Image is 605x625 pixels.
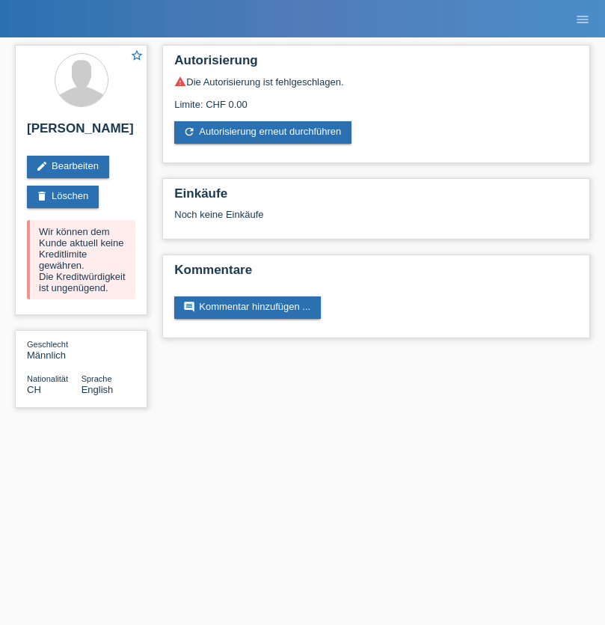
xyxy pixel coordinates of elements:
h2: Einkäufe [174,186,578,209]
a: commentKommentar hinzufügen ... [174,296,321,319]
a: deleteLöschen [27,186,99,208]
span: Schweiz [27,384,41,395]
a: menu [568,14,598,23]
a: star_border [130,49,144,64]
div: Die Autorisierung ist fehlgeschlagen. [174,76,578,88]
span: Nationalität [27,374,68,383]
a: refreshAutorisierung erneut durchführen [174,121,351,144]
div: Limite: CHF 0.00 [174,88,578,110]
span: English [82,384,114,395]
span: Geschlecht [27,340,68,349]
h2: Kommentare [174,263,578,285]
span: Sprache [82,374,112,383]
i: warning [174,76,186,88]
div: Männlich [27,338,82,361]
i: star_border [130,49,144,62]
a: editBearbeiten [27,156,109,178]
h2: [PERSON_NAME] [27,121,135,144]
i: comment [183,301,195,313]
div: Wir können dem Kunde aktuell keine Kreditlimite gewähren. Die Kreditwürdigkeit ist ungenügend. [27,220,135,299]
i: refresh [183,126,195,138]
i: edit [36,160,48,172]
h2: Autorisierung [174,53,578,76]
i: delete [36,190,48,202]
div: Noch keine Einkäufe [174,209,578,231]
i: menu [575,12,590,27]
